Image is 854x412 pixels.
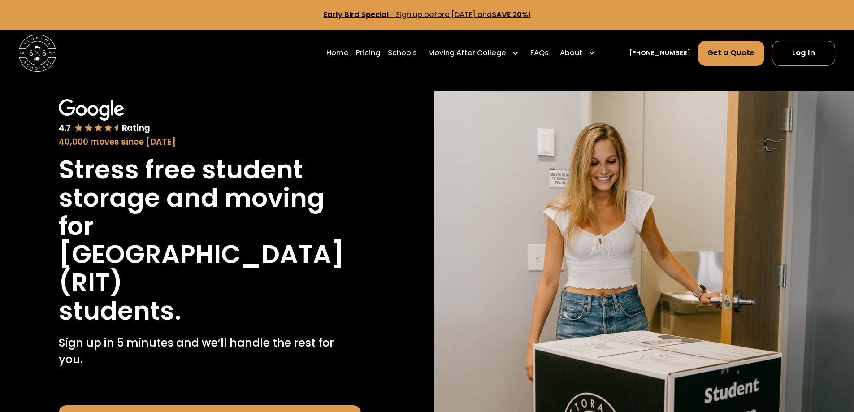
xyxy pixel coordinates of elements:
[19,35,56,72] img: Storage Scholars main logo
[324,9,389,20] strong: Early Bird Special
[326,40,349,66] a: Home
[492,9,531,20] strong: SAVE 20%!
[356,40,380,66] a: Pricing
[698,41,765,66] a: Get a Quote
[59,136,361,148] div: 40,000 moves since [DATE]
[324,9,531,20] a: Early Bird Special- Sign up before [DATE] andSAVE 20%!
[530,40,549,66] a: FAQs
[59,240,361,297] h1: [GEOGRAPHIC_DATA] (RIT)
[59,99,150,134] img: Google 4.7 star rating
[59,297,182,325] h1: students.
[388,40,417,66] a: Schools
[560,48,582,59] div: About
[629,48,690,58] a: [PHONE_NUMBER]
[772,41,835,66] a: Log In
[59,156,361,240] h1: Stress free student storage and moving for
[59,334,361,368] p: Sign up in 5 minutes and we’ll handle the rest for you.
[428,48,506,59] div: Moving After College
